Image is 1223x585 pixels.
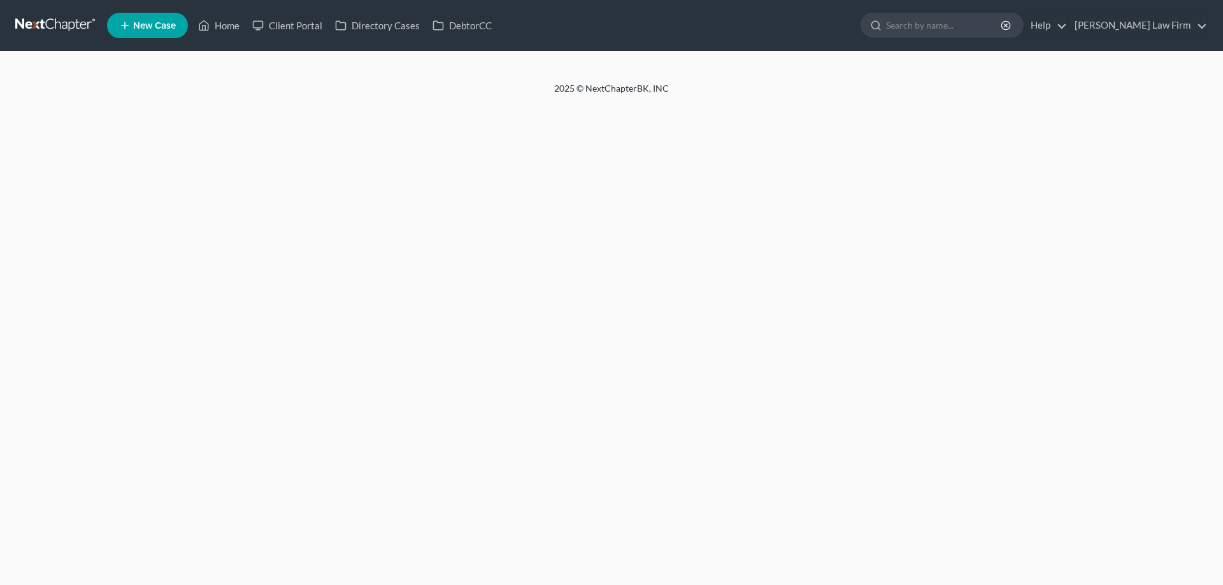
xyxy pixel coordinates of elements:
span: New Case [133,21,176,31]
a: [PERSON_NAME] Law Firm [1068,14,1207,37]
a: Directory Cases [329,14,426,37]
div: 2025 © NextChapterBK, INC [248,82,975,105]
a: Help [1024,14,1067,37]
a: Home [192,14,246,37]
a: Client Portal [246,14,329,37]
input: Search by name... [886,13,1003,37]
a: DebtorCC [426,14,498,37]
